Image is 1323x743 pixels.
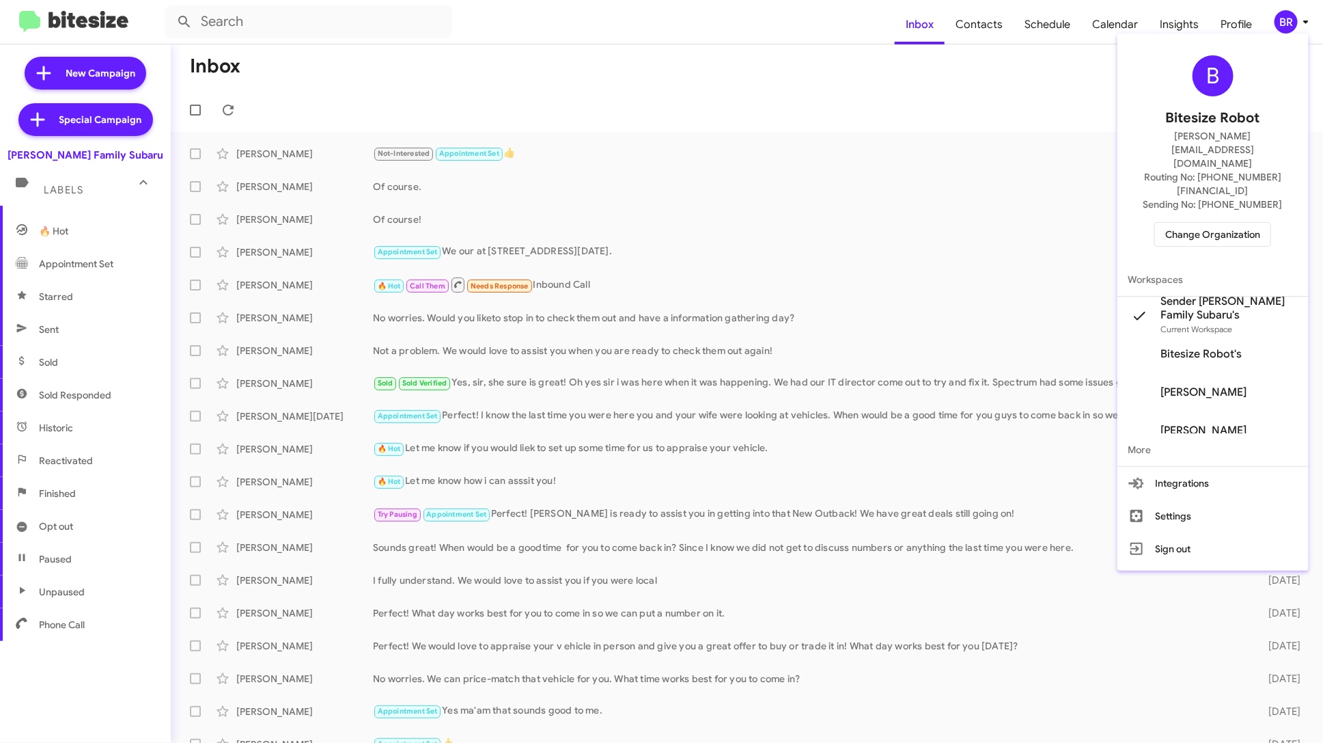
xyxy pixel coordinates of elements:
button: Change Organization [1154,222,1271,247]
span: Workspaces [1117,263,1309,296]
span: Change Organization [1165,223,1260,246]
button: Integrations [1117,467,1309,500]
span: Sending No: [PHONE_NUMBER] [1143,198,1283,211]
span: Sender [PERSON_NAME] Family Subaru's [1161,295,1298,322]
span: Bitesize Robot's [1161,347,1242,361]
span: [PERSON_NAME] [1161,386,1247,399]
button: Sign out [1117,532,1309,565]
span: Current Workspace [1161,324,1233,334]
div: B [1193,55,1234,96]
span: [PERSON_NAME] [1161,424,1247,437]
span: Routing No: [PHONE_NUMBER][FINANCIAL_ID] [1134,170,1292,198]
span: More [1117,433,1309,466]
span: [PERSON_NAME][EMAIL_ADDRESS][DOMAIN_NAME] [1134,129,1292,170]
span: Bitesize Robot [1166,107,1260,129]
button: Settings [1117,500,1309,532]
